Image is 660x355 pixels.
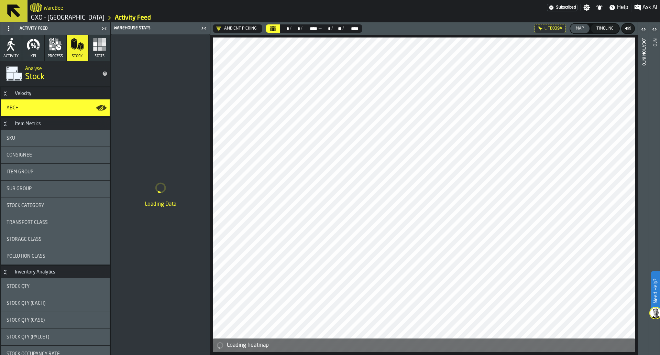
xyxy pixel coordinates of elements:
[652,36,657,353] div: Info
[7,186,104,192] div: Title
[96,100,107,116] label: button-toggle-Show on Map
[1,118,110,130] h3: title-section-Item Metrics
[344,26,359,31] div: Select date range
[556,5,576,10] span: Subscribed
[7,105,104,111] div: Title
[7,169,104,175] div: Title
[1,248,110,265] div: stat-Pollution Class
[1,312,110,329] div: stat-Stock Qty (CASE)
[266,24,280,33] button: Select date range
[111,22,210,34] header: Warehouse Stats
[1,231,110,248] div: stat-Storage Class
[291,26,301,31] div: Select date range
[622,24,634,33] button: button-
[333,26,342,31] div: Select date range
[7,334,49,340] span: Stock Qty (PALLET)
[1,278,110,295] div: stat-Stock Qty
[639,24,648,36] label: button-toggle-Open
[3,54,19,58] span: Activity
[318,26,322,31] span: —
[7,203,104,208] div: Title
[548,26,562,31] span: FB039A
[31,54,36,58] span: KPI
[25,65,97,72] h2: Sub Title
[301,26,302,31] div: /
[642,3,657,12] span: Ask AI
[650,24,659,36] label: button-toggle-Open
[7,237,104,242] div: Title
[7,318,104,323] div: Title
[581,4,593,11] label: button-toggle-Settings
[7,152,32,158] span: Consignee
[30,14,344,22] nav: Breadcrumb
[1,269,9,275] button: Button-Inventory Analytics-open
[7,152,104,158] div: Title
[649,22,660,355] header: Info
[641,36,646,353] div: Location Info
[99,24,109,33] label: button-toggle-Close me
[7,301,45,306] span: Stock Qty (EACH)
[213,338,635,352] div: alert-Loading heatmap
[1,329,110,345] div: stat-Stock Qty (PALLET)
[2,23,99,34] div: Activity Feed
[547,4,577,11] a: link-to-/wh/i/ae0cd702-8cb1-4091-b3be-0aee77957c79/settings/billing
[573,26,587,31] div: Map
[7,254,104,259] div: Title
[322,26,331,31] div: Select date range
[7,186,32,192] span: Sub Group
[631,3,660,12] label: button-toggle-Ask AI
[606,3,631,12] label: button-toggle-Help
[25,72,45,83] span: Stock
[1,197,110,214] div: stat-Stock Category
[7,169,33,175] span: Item Group
[1,164,110,180] div: stat-Item Group
[0,61,110,86] div: title-Stock
[1,214,110,231] div: stat-Transport Class
[1,121,9,127] button: Button-Item Metrics-open
[7,334,104,340] div: Title
[72,54,83,58] span: Stock
[7,220,104,225] div: Title
[48,54,63,58] span: process
[290,26,291,31] div: /
[1,147,110,163] div: stat-Consignee
[7,136,104,141] div: Title
[1,181,110,197] div: stat-Sub Group
[7,136,15,141] span: SKU
[117,200,205,208] div: Loading Data
[7,237,42,242] span: Storage Class
[227,341,632,349] div: Loading heatmap
[11,121,45,127] div: Item Metrics
[1,100,110,116] div: stat-ABC+
[1,91,9,96] button: Button-Velocity-open
[112,26,199,31] div: Warehouse Stats
[1,295,110,312] div: stat-Stock Qty (EACH)
[31,14,104,22] a: link-to-/wh/i/ae0cd702-8cb1-4091-b3be-0aee77957c79
[593,4,606,11] label: button-toggle-Notifications
[7,318,45,323] span: Stock Qty (CASE)
[7,105,18,111] span: ABC+
[199,24,209,32] label: button-toggle-Close me
[652,272,659,310] label: Need Help?
[11,91,35,96] div: Velocity
[570,24,590,33] button: button-Map
[331,26,333,31] div: /
[266,24,362,33] div: Select date range
[213,24,262,33] div: DropdownMenuValue-TmK94kQkw9xMGbuopW5fq
[30,1,42,14] a: logo-header
[280,26,290,31] div: Select date range
[7,284,104,289] div: Title
[591,24,619,33] button: button-Timeline
[1,266,110,278] h3: title-section-Inventory Analytics
[7,203,44,208] span: Stock Category
[7,301,104,306] div: Title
